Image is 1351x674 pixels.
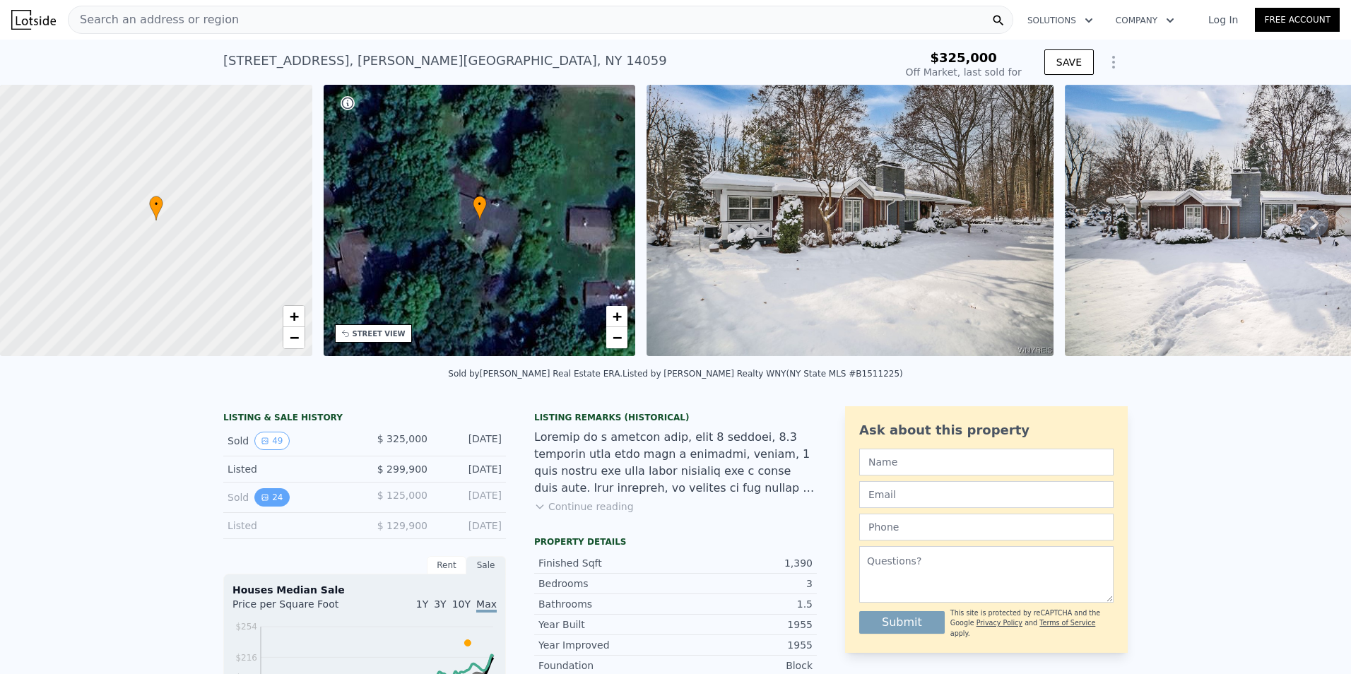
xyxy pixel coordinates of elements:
[439,432,502,450] div: [DATE]
[228,462,353,476] div: Listed
[859,420,1114,440] div: Ask about this property
[606,327,627,348] a: Zoom out
[283,306,305,327] a: Zoom in
[427,556,466,574] div: Rent
[69,11,239,28] span: Search an address or region
[223,412,506,426] div: LISTING & SALE HISTORY
[377,490,427,501] span: $ 125,000
[675,638,813,652] div: 1955
[228,432,353,450] div: Sold
[606,306,627,327] a: Zoom in
[434,598,446,610] span: 3Y
[534,536,817,548] div: Property details
[254,432,289,450] button: View historical data
[283,327,305,348] a: Zoom out
[538,577,675,591] div: Bedrooms
[149,196,163,220] div: •
[647,85,1054,356] img: Sale: 80634404 Parcel: 73841932
[377,520,427,531] span: $ 129,900
[448,369,623,379] div: Sold by [PERSON_NAME] Real Estate ERA .
[1104,8,1186,33] button: Company
[977,619,1022,627] a: Privacy Policy
[289,329,298,346] span: −
[235,653,257,663] tspan: $216
[613,307,622,325] span: +
[1016,8,1104,33] button: Solutions
[439,462,502,476] div: [DATE]
[254,488,289,507] button: View historical data
[859,611,945,634] button: Submit
[1099,48,1128,76] button: Show Options
[235,622,257,632] tspan: $254
[439,519,502,533] div: [DATE]
[623,369,903,379] div: Listed by [PERSON_NAME] Realty WNY (NY State MLS #B1511225)
[859,481,1114,508] input: Email
[476,598,497,613] span: Max
[538,617,675,632] div: Year Built
[232,583,497,597] div: Houses Median Sale
[377,433,427,444] span: $ 325,000
[416,598,428,610] span: 1Y
[228,488,353,507] div: Sold
[439,488,502,507] div: [DATE]
[1044,49,1094,75] button: SAVE
[930,50,997,65] span: $325,000
[289,307,298,325] span: +
[538,597,675,611] div: Bathrooms
[452,598,471,610] span: 10Y
[11,10,56,30] img: Lotside
[1039,619,1095,627] a: Terms of Service
[675,577,813,591] div: 3
[538,638,675,652] div: Year Improved
[675,617,813,632] div: 1955
[228,519,353,533] div: Listed
[353,329,406,339] div: STREET VIEW
[534,429,817,497] div: Loremip do s ametcon adip, elit 8 seddoei, 8.3 temporin utla etdo magn a enimadmi, veniam, 1 quis...
[613,329,622,346] span: −
[473,196,487,220] div: •
[534,412,817,423] div: Listing Remarks (Historical)
[950,608,1114,639] div: This site is protected by reCAPTCHA and the Google and apply.
[859,449,1114,475] input: Name
[1191,13,1255,27] a: Log In
[675,597,813,611] div: 1.5
[149,198,163,211] span: •
[1255,8,1340,32] a: Free Account
[232,597,365,620] div: Price per Square Foot
[538,556,675,570] div: Finished Sqft
[466,556,506,574] div: Sale
[473,198,487,211] span: •
[534,499,634,514] button: Continue reading
[377,463,427,475] span: $ 299,900
[223,51,667,71] div: [STREET_ADDRESS] , [PERSON_NAME][GEOGRAPHIC_DATA] , NY 14059
[675,658,813,673] div: Block
[859,514,1114,540] input: Phone
[538,658,675,673] div: Foundation
[675,556,813,570] div: 1,390
[906,65,1022,79] div: Off Market, last sold for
